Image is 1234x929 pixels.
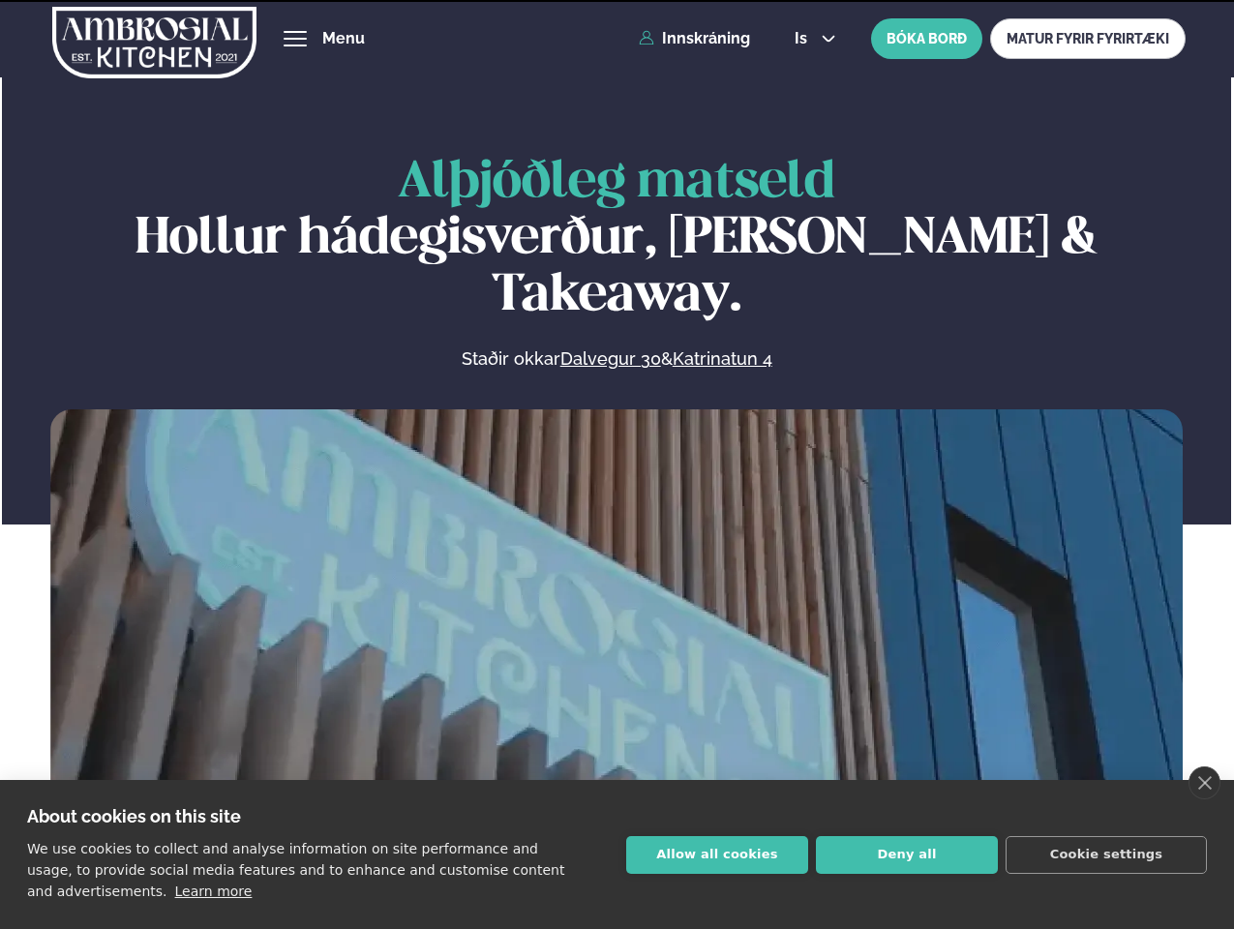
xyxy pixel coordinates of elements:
h1: Hollur hádegisverður, [PERSON_NAME] & Takeaway. [50,155,1183,324]
a: Learn more [175,884,253,899]
button: Cookie settings [1006,836,1207,874]
a: Dalvegur 30 [560,347,661,371]
button: Allow all cookies [626,836,808,874]
a: MATUR FYRIR FYRIRTÆKI [990,18,1186,59]
button: BÓKA BORÐ [871,18,982,59]
p: Staðir okkar & [251,347,982,371]
button: is [779,31,852,46]
a: close [1189,766,1220,799]
a: Katrinatun 4 [673,347,772,371]
button: hamburger [284,27,307,50]
img: logo [52,3,256,82]
button: Deny all [816,836,998,874]
strong: About cookies on this site [27,806,241,826]
p: We use cookies to collect and analyse information on site performance and usage, to provide socia... [27,841,564,899]
span: Alþjóðleg matseld [398,159,835,207]
span: is [795,31,813,46]
a: Innskráning [639,30,750,47]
